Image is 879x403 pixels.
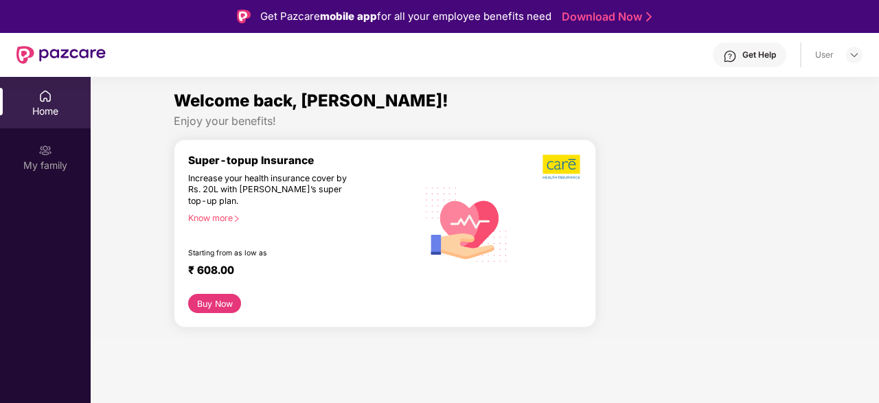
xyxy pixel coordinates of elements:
[543,154,582,180] img: b5dec4f62d2307b9de63beb79f102df3.png
[849,49,860,60] img: svg+xml;base64,PHN2ZyBpZD0iRHJvcGRvd24tMzJ4MzIiIHhtbG5zPSJodHRwOi8vd3d3LnczLm9yZy8yMDAwL3N2ZyIgd2...
[188,249,359,258] div: Starting from as low as
[237,10,251,23] img: Logo
[233,215,240,222] span: right
[320,10,377,23] strong: mobile app
[815,49,834,60] div: User
[188,294,241,313] button: Buy Now
[174,114,796,128] div: Enjoy your benefits!
[646,10,652,24] img: Stroke
[260,8,551,25] div: Get Pazcare for all your employee benefits need
[38,143,52,157] img: svg+xml;base64,PHN2ZyB3aWR0aD0iMjAiIGhlaWdodD0iMjAiIHZpZXdCb3g9IjAgMCAyMCAyMCIgZmlsbD0ibm9uZSIgeG...
[742,49,776,60] div: Get Help
[174,91,448,111] span: Welcome back, [PERSON_NAME]!
[188,173,358,207] div: Increase your health insurance cover by Rs. 20L with [PERSON_NAME]’s super top-up plan.
[562,10,648,24] a: Download Now
[188,154,418,167] div: Super-topup Insurance
[38,89,52,103] img: svg+xml;base64,PHN2ZyBpZD0iSG9tZSIgeG1sbnM9Imh0dHA6Ly93d3cudzMub3JnLzIwMDAvc3ZnIiB3aWR0aD0iMjAiIG...
[188,264,404,280] div: ₹ 608.00
[723,49,737,63] img: svg+xml;base64,PHN2ZyBpZD0iSGVscC0zMngzMiIgeG1sbnM9Imh0dHA6Ly93d3cudzMub3JnLzIwMDAvc3ZnIiB3aWR0aD...
[418,174,516,274] img: svg+xml;base64,PHN2ZyB4bWxucz0iaHR0cDovL3d3dy53My5vcmcvMjAwMC9zdmciIHhtbG5zOnhsaW5rPSJodHRwOi8vd3...
[16,46,106,64] img: New Pazcare Logo
[188,213,409,222] div: Know more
